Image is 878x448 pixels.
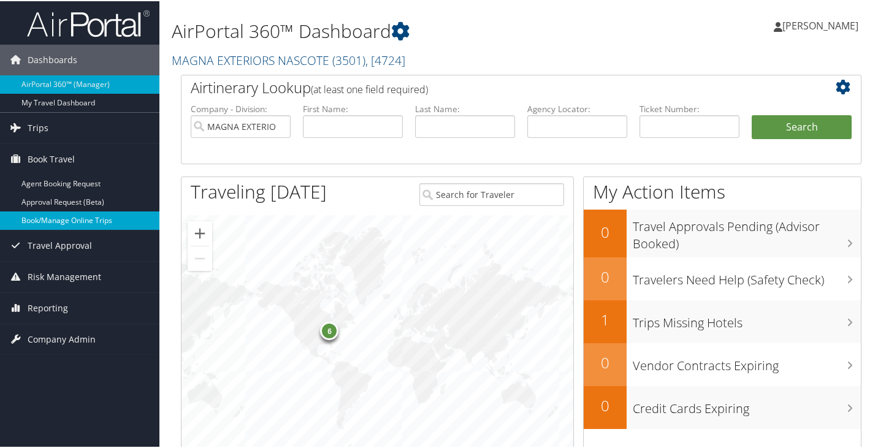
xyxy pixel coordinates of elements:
[28,112,48,142] span: Trips
[584,299,861,342] a: 1Trips Missing Hotels
[584,221,627,241] h2: 0
[527,102,627,114] label: Agency Locator:
[633,307,861,330] h3: Trips Missing Hotels
[782,18,858,31] span: [PERSON_NAME]
[639,102,739,114] label: Ticket Number:
[633,264,861,287] h3: Travelers Need Help (Safety Check)
[584,342,861,385] a: 0Vendor Contracts Expiring
[28,292,68,322] span: Reporting
[191,76,795,97] h2: Airtinerary Lookup
[584,178,861,203] h1: My Action Items
[633,211,861,251] h3: Travel Approvals Pending (Advisor Booked)
[633,350,861,373] h3: Vendor Contracts Expiring
[188,245,212,270] button: Zoom out
[332,51,365,67] span: ( 3501 )
[774,6,871,43] a: [PERSON_NAME]
[584,351,627,372] h2: 0
[584,208,861,256] a: 0Travel Approvals Pending (Advisor Booked)
[365,51,405,67] span: , [ 4724 ]
[584,385,861,428] a: 0Credit Cards Expiring
[28,143,75,173] span: Book Travel
[584,394,627,415] h2: 0
[28,323,96,354] span: Company Admin
[172,51,405,67] a: MAGNA EXTERIORS NASCOTE
[633,393,861,416] h3: Credit Cards Expiring
[172,17,638,43] h1: AirPortal 360™ Dashboard
[311,82,428,95] span: (at least one field required)
[320,320,338,338] div: 6
[584,256,861,299] a: 0Travelers Need Help (Safety Check)
[752,114,852,139] button: Search
[28,260,101,291] span: Risk Management
[28,44,77,74] span: Dashboards
[415,102,515,114] label: Last Name:
[28,229,92,260] span: Travel Approval
[191,102,291,114] label: Company - Division:
[303,102,403,114] label: First Name:
[27,8,150,37] img: airportal-logo.png
[188,220,212,245] button: Zoom in
[584,308,627,329] h2: 1
[584,265,627,286] h2: 0
[419,182,564,205] input: Search for Traveler
[191,178,327,203] h1: Traveling [DATE]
